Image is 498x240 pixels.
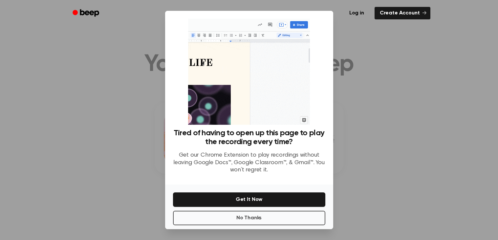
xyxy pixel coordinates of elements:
[173,152,325,174] p: Get our Chrome Extension to play recordings without leaving Google Docs™, Google Classroom™, & Gm...
[343,6,371,21] a: Log in
[173,129,325,146] h3: Tired of having to open up this page to play the recording every time?
[188,19,310,125] img: Beep extension in action
[375,7,430,19] a: Create Account
[173,192,325,207] button: Get It Now
[68,7,105,20] a: Beep
[173,211,325,225] button: No Thanks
